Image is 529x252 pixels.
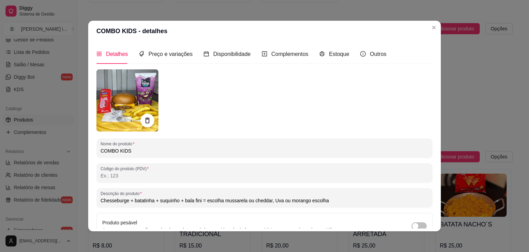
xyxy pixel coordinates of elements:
input: Nome do produto [101,147,428,154]
label: Produto pesável [102,220,137,225]
span: Complementos [271,51,309,57]
span: calendar [204,51,209,57]
label: Descrição do produto [101,191,144,196]
span: Outros [370,51,386,57]
span: Detalhes [106,51,128,57]
img: produto [96,69,158,132]
label: Código do produto (PDV) [101,166,151,172]
header: COMBO KIDS - detalhes [88,21,441,41]
span: plus-square [262,51,267,57]
span: appstore [96,51,102,57]
input: Descrição do produto [101,197,428,204]
p: Ao marcar essa opção o valor do produto será desconsiderado da forma unitária e começará a valer ... [102,226,350,233]
span: Preço e variações [148,51,193,57]
label: Nome do produto [101,141,137,147]
span: code-sandbox [319,51,325,57]
span: info-circle [360,51,366,57]
span: Estoque [329,51,349,57]
span: Disponibilidade [213,51,251,57]
button: Close [428,22,439,33]
input: Código do produto (PDV) [101,172,428,179]
span: tags [139,51,144,57]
